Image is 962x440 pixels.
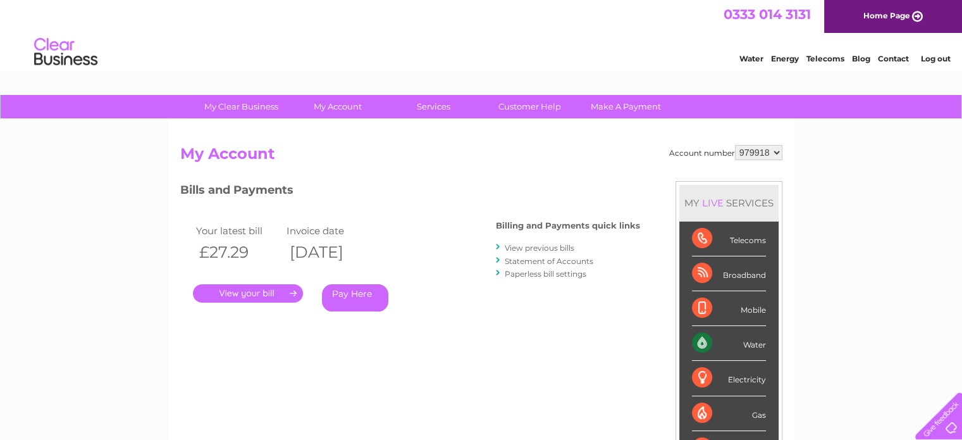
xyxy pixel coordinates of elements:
a: Log out [920,54,950,63]
a: Energy [771,54,799,63]
a: Blog [852,54,870,63]
img: logo.png [34,33,98,72]
a: 0333 014 3131 [724,6,811,22]
div: Broadband [692,256,766,291]
a: My Clear Business [189,95,293,118]
th: [DATE] [283,239,374,265]
div: Telecoms [692,222,766,256]
a: Pay Here [322,284,388,311]
a: Contact [878,54,909,63]
a: Customer Help [478,95,582,118]
div: Mobile [692,291,766,326]
a: View previous bills [505,243,574,253]
h3: Bills and Payments [180,181,640,203]
td: Invoice date [283,222,374,239]
div: Gas [692,396,766,431]
a: Paperless bill settings [505,269,586,279]
h2: My Account [180,145,782,169]
h4: Billing and Payments quick links [496,221,640,230]
div: Water [692,326,766,361]
div: Electricity [692,361,766,396]
a: . [193,284,303,303]
a: Make A Payment [574,95,678,118]
a: Services [381,95,486,118]
div: Clear Business is a trading name of Verastar Limited (registered in [GEOGRAPHIC_DATA] No. 3667643... [183,7,780,61]
a: Statement of Accounts [505,256,593,266]
a: Telecoms [806,54,844,63]
div: MY SERVICES [679,185,779,221]
a: My Account [285,95,390,118]
div: Account number [669,145,782,160]
td: Your latest bill [193,222,284,239]
div: LIVE [700,197,726,209]
th: £27.29 [193,239,284,265]
a: Water [739,54,763,63]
